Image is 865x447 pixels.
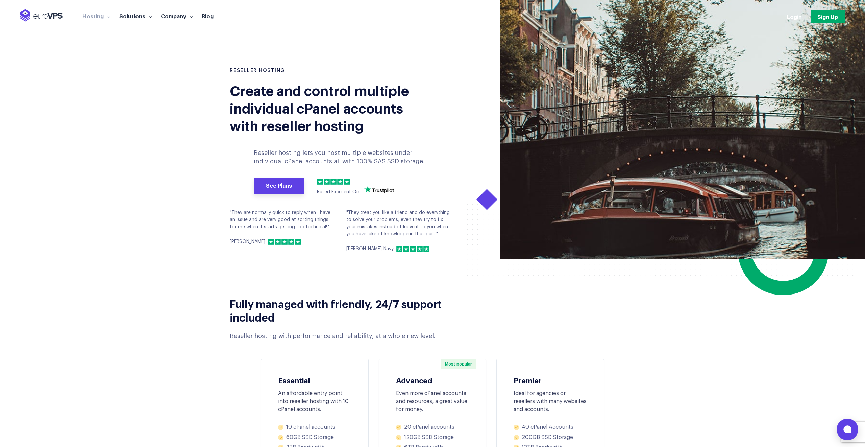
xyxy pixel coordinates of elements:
[278,389,351,414] div: An affordable entry point into reseller hosting with 10 cPanel accounts.
[514,424,587,431] li: 40 cPanel Accounts
[268,239,274,245] img: 1
[278,376,351,384] h3: Essential
[254,149,427,166] p: Reseller hosting lets you host multiple websites under individual cPanel accounts all with 100% S...
[78,13,115,19] a: Hosting
[396,434,469,441] li: 120GB SSD Storage
[346,245,394,253] p: [PERSON_NAME] Navy
[514,434,587,441] li: 200GB SSD Storage
[346,209,453,253] div: "They treat you like a friend and do everything to solve your problems, even they try to fix your...
[317,190,359,194] span: Rated Excellent On
[337,179,343,185] img: 4
[514,389,587,414] div: Ideal for agencies or resellers with many websites and accounts.
[275,239,281,245] img: 2
[278,424,351,431] li: 10 cPanel accounts
[417,246,423,252] img: 4
[403,246,409,252] img: 2
[787,13,802,20] a: Login
[396,424,469,431] li: 20 cPanel accounts
[288,239,294,245] img: 4
[330,179,337,185] img: 3
[324,179,330,185] img: 2
[254,178,304,194] a: See Plans
[811,10,845,23] a: Sign Up
[423,246,429,252] img: 5
[278,434,351,441] li: 60GB SSD Storage
[230,68,427,74] h1: RESELLER HOSTING
[156,13,197,19] a: Company
[230,332,462,340] div: Reseller hosting with performance and reliability, at a whole new level.
[230,81,417,134] div: Create and control multiple individual cPanel accounts with reseller hosting
[295,239,301,245] img: 5
[197,13,218,19] a: Blog
[344,179,350,185] img: 5
[115,13,156,19] a: Solutions
[230,297,462,324] h2: Fully managed with friendly, 24/7 support included
[396,376,469,384] h3: Advanced
[396,389,469,414] div: Even more cPanel accounts and resources, a great value for money.
[281,239,288,245] img: 3
[514,376,587,384] h3: Premier
[396,246,402,252] img: 1
[837,419,858,440] button: Open chat window
[441,359,476,369] span: Most popular
[317,179,323,185] img: 1
[20,9,63,22] img: EuroVPS
[230,238,265,245] p: [PERSON_NAME]
[410,246,416,252] img: 3
[230,209,336,245] div: "They are normally quick to reply when I have an issue and are very good at sorting things for me...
